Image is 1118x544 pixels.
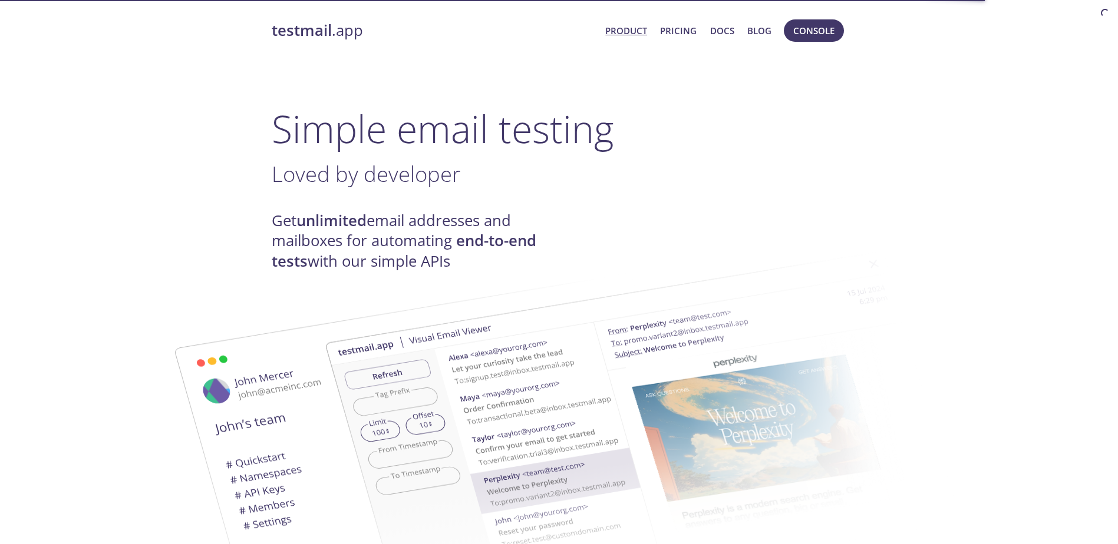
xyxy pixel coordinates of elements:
button: Console [784,19,844,42]
a: testmail.app [272,21,596,41]
span: Console [793,23,835,38]
h4: Get email addresses and mailboxes for automating with our simple APIs [272,211,559,271]
a: Product [605,23,647,38]
strong: end-to-end tests [272,230,536,271]
span: Loved by developer [272,159,460,188]
a: Docs [710,23,734,38]
strong: testmail [272,20,332,41]
strong: unlimited [296,210,367,231]
h1: Simple email testing [272,106,847,151]
a: Blog [747,23,771,38]
a: Pricing [660,23,697,38]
